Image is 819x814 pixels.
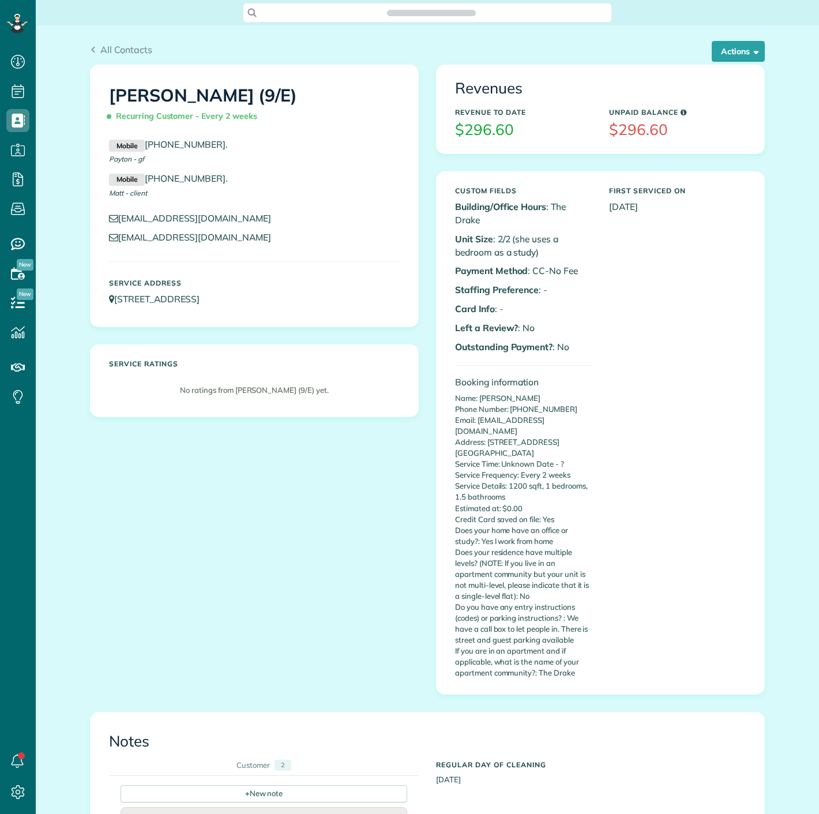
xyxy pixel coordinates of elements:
[455,233,493,245] b: Unit Size
[455,264,592,277] p: : CC-No Fee
[109,189,147,197] span: Matt - client
[109,86,400,126] h1: [PERSON_NAME] (9/E)
[455,283,592,297] p: : -
[455,340,592,354] p: : No
[109,138,226,150] a: Mobile[PHONE_NUMBER]
[455,122,592,138] h3: $296.60
[455,284,539,295] b: Staffing Preference
[17,288,33,300] span: New
[109,155,144,163] span: Payton - gf
[245,788,250,798] span: +
[275,760,291,771] div: 2
[455,108,592,116] h5: Revenue to Date
[455,232,592,259] p: : 2/2 (she uses a bedroom as a study)
[90,43,152,57] a: All Contacts
[455,303,495,314] b: Card Info
[109,360,400,367] h5: Service ratings
[121,785,407,802] div: New note
[609,108,746,116] h5: Unpaid Balance
[712,41,765,62] button: Actions
[609,187,746,194] h5: First Serviced On
[436,761,746,768] h5: Regular day of cleaning
[455,322,518,333] b: Left a Review?
[427,755,754,785] div: [DATE]
[109,172,226,184] a: Mobile[PHONE_NUMBER]
[100,44,152,55] span: All Contacts
[609,200,746,213] p: [DATE]
[109,733,746,750] h3: Notes
[109,174,145,186] small: Mobile
[455,187,592,194] h5: Custom Fields
[236,760,270,771] div: Customer
[609,122,746,138] h3: $296.60
[109,172,400,186] p: .
[109,106,262,126] span: Recurring Customer - Every 2 weeks
[17,259,33,271] span: New
[455,265,528,276] b: Payment Method
[455,80,746,97] h3: Revenues
[455,321,592,335] p: : No
[455,341,553,352] b: Outstanding Payment?
[455,201,546,212] b: Building/Office Hours
[399,7,464,18] span: Search ZenMaid…
[109,279,400,287] h5: Service Address
[109,293,211,305] a: [STREET_ADDRESS]
[109,140,145,152] small: Mobile
[455,393,592,679] p: Name: [PERSON_NAME] Phone Number: [PHONE_NUMBER] Email: [EMAIL_ADDRESS][DOMAIN_NAME] Address: [ST...
[109,138,400,152] p: .
[455,200,592,227] p: : The Drake
[455,302,592,316] p: : -
[109,212,282,224] a: [EMAIL_ADDRESS][DOMAIN_NAME]
[455,377,592,387] h4: Booking information
[115,385,394,396] p: No ratings from [PERSON_NAME] (9/E) yet.
[109,231,282,243] a: [EMAIL_ADDRESS][DOMAIN_NAME]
